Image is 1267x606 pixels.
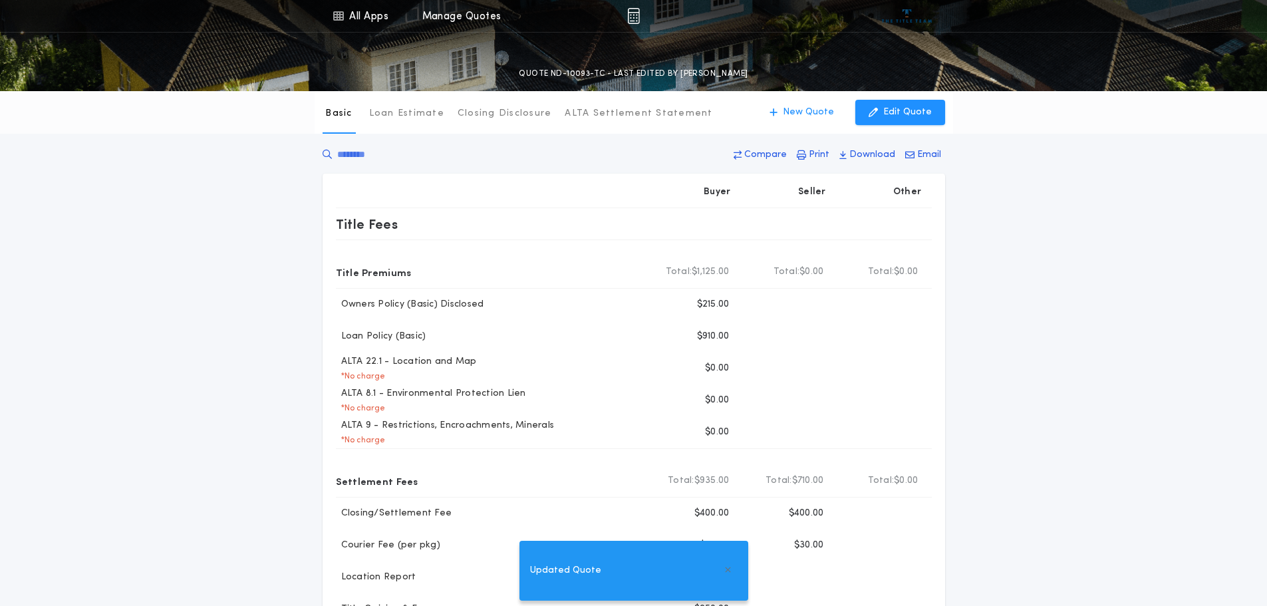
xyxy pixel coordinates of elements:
[756,100,847,125] button: New Quote
[336,371,386,382] p: * No charge
[882,9,932,23] img: vs-icon
[705,362,729,375] p: $0.00
[705,394,729,407] p: $0.00
[565,107,712,120] p: ALTA Settlement Statement
[336,298,484,311] p: Owners Policy (Basic) Disclosed
[627,8,640,24] img: img
[855,100,945,125] button: Edit Quote
[799,265,823,279] span: $0.00
[336,435,386,446] p: * No charge
[868,474,895,488] b: Total:
[883,106,932,119] p: Edit Quote
[336,261,412,283] p: Title Premiums
[917,148,941,162] p: Email
[730,143,791,167] button: Compare
[336,387,526,400] p: ALTA 8.1 - Environmental Protection Lien
[697,330,730,343] p: $910.00
[519,67,748,80] p: QUOTE ND-10093-TC - LAST EDITED BY [PERSON_NAME]
[766,474,792,488] b: Total:
[325,107,352,120] p: Basic
[336,330,426,343] p: Loan Policy (Basic)
[336,355,477,369] p: ALTA 22.1 - Location and Map
[336,419,555,432] p: ALTA 9 - Restrictions, Encroachments, Minerals
[336,470,418,492] p: Settlement Fees
[901,143,945,167] button: Email
[744,148,787,162] p: Compare
[668,474,694,488] b: Total:
[704,186,730,199] p: Buyer
[868,265,895,279] b: Total:
[336,403,386,414] p: * No charge
[336,214,398,235] p: Title Fees
[893,186,920,199] p: Other
[666,265,692,279] b: Total:
[530,563,601,578] span: Updated Quote
[792,474,824,488] span: $710.00
[789,507,824,520] p: $400.00
[692,265,729,279] span: $1,125.00
[697,298,730,311] p: $215.00
[694,474,730,488] span: $935.00
[793,143,833,167] button: Print
[705,426,729,439] p: $0.00
[694,507,730,520] p: $400.00
[809,148,829,162] p: Print
[894,265,918,279] span: $0.00
[369,107,444,120] p: Loan Estimate
[798,186,826,199] p: Seller
[774,265,800,279] b: Total:
[894,474,918,488] span: $0.00
[849,148,895,162] p: Download
[336,507,452,520] p: Closing/Settlement Fee
[783,106,834,119] p: New Quote
[458,107,552,120] p: Closing Disclosure
[835,143,899,167] button: Download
